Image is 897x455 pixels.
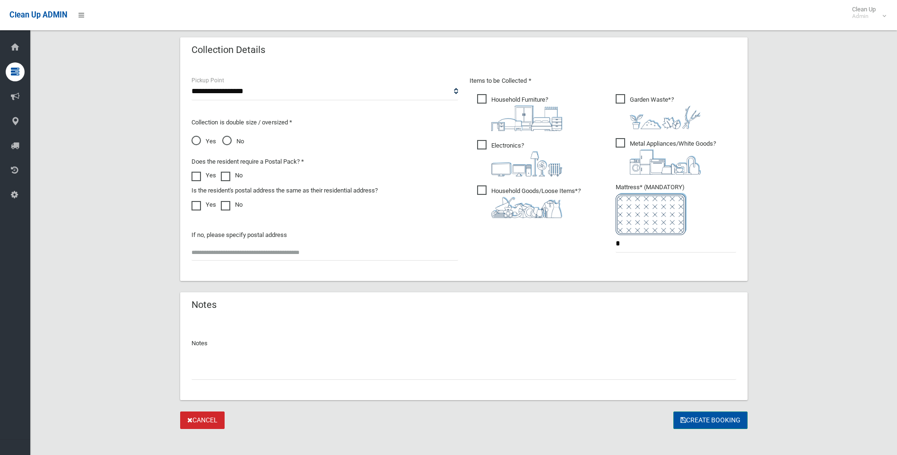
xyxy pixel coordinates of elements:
[491,142,562,176] i: ?
[491,96,562,131] i: ?
[630,149,701,175] img: 36c1b0289cb1767239cdd3de9e694f19.png
[847,6,885,20] span: Clean Up
[192,117,458,128] p: Collection is double size / oversized *
[630,105,701,129] img: 4fd8a5c772b2c999c83690221e5242e0.png
[222,136,244,147] span: No
[477,185,581,218] span: Household Goods/Loose Items*
[9,10,67,19] span: Clean Up ADMIN
[630,96,701,129] i: ?
[192,199,216,210] label: Yes
[852,13,876,20] small: Admin
[470,75,736,87] p: Items to be Collected *
[221,170,243,181] label: No
[616,138,716,175] span: Metal Appliances/White Goods
[630,140,716,175] i: ?
[616,184,736,235] span: Mattress* (MANDATORY)
[180,41,277,59] header: Collection Details
[616,94,701,129] span: Garden Waste*
[491,187,581,218] i: ?
[491,105,562,131] img: aa9efdbe659d29b613fca23ba79d85cb.png
[491,151,562,176] img: 394712a680b73dbc3d2a6a3a7ffe5a07.png
[192,156,304,167] label: Does the resident require a Postal Pack? *
[673,411,748,429] button: Create Booking
[192,338,736,349] p: Notes
[192,136,216,147] span: Yes
[477,94,562,131] span: Household Furniture
[180,411,225,429] a: Cancel
[180,296,228,314] header: Notes
[192,170,216,181] label: Yes
[192,185,378,196] label: Is the resident's postal address the same as their residential address?
[477,140,562,176] span: Electronics
[616,193,687,235] img: e7408bece873d2c1783593a074e5cb2f.png
[221,199,243,210] label: No
[491,197,562,218] img: b13cc3517677393f34c0a387616ef184.png
[192,229,287,241] label: If no, please specify postal address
